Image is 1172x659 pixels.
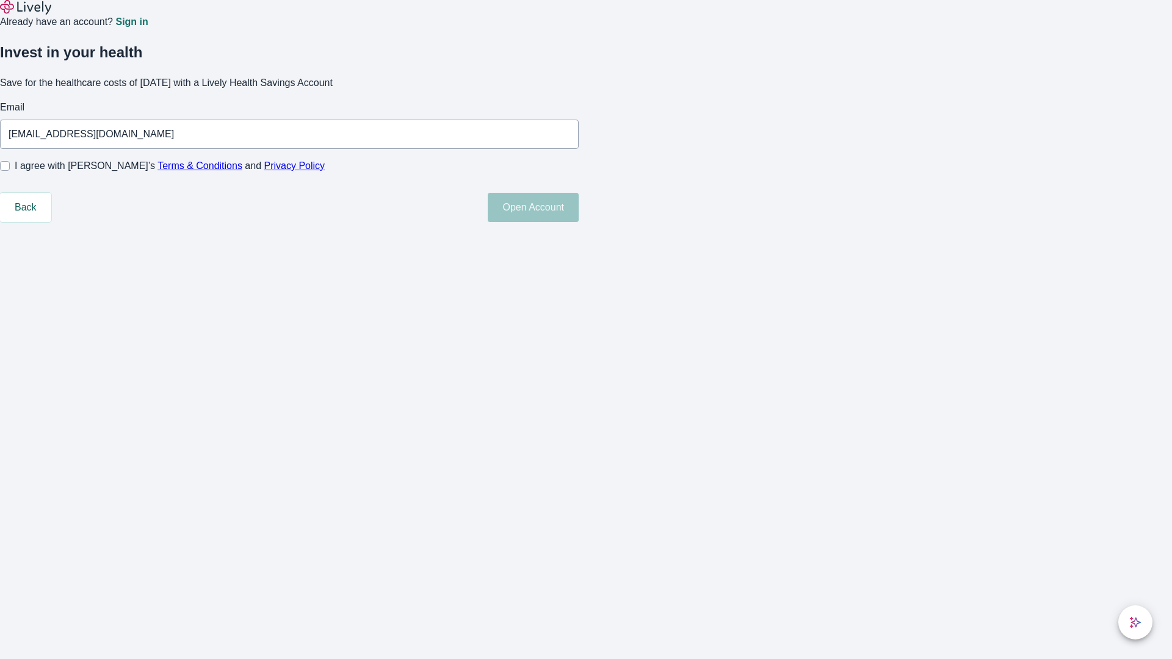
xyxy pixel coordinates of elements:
svg: Lively AI Assistant [1129,616,1141,628]
a: Sign in [115,17,148,27]
a: Privacy Policy [264,160,325,171]
span: I agree with [PERSON_NAME]’s and [15,159,325,173]
button: chat [1118,605,1152,639]
a: Terms & Conditions [157,160,242,171]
